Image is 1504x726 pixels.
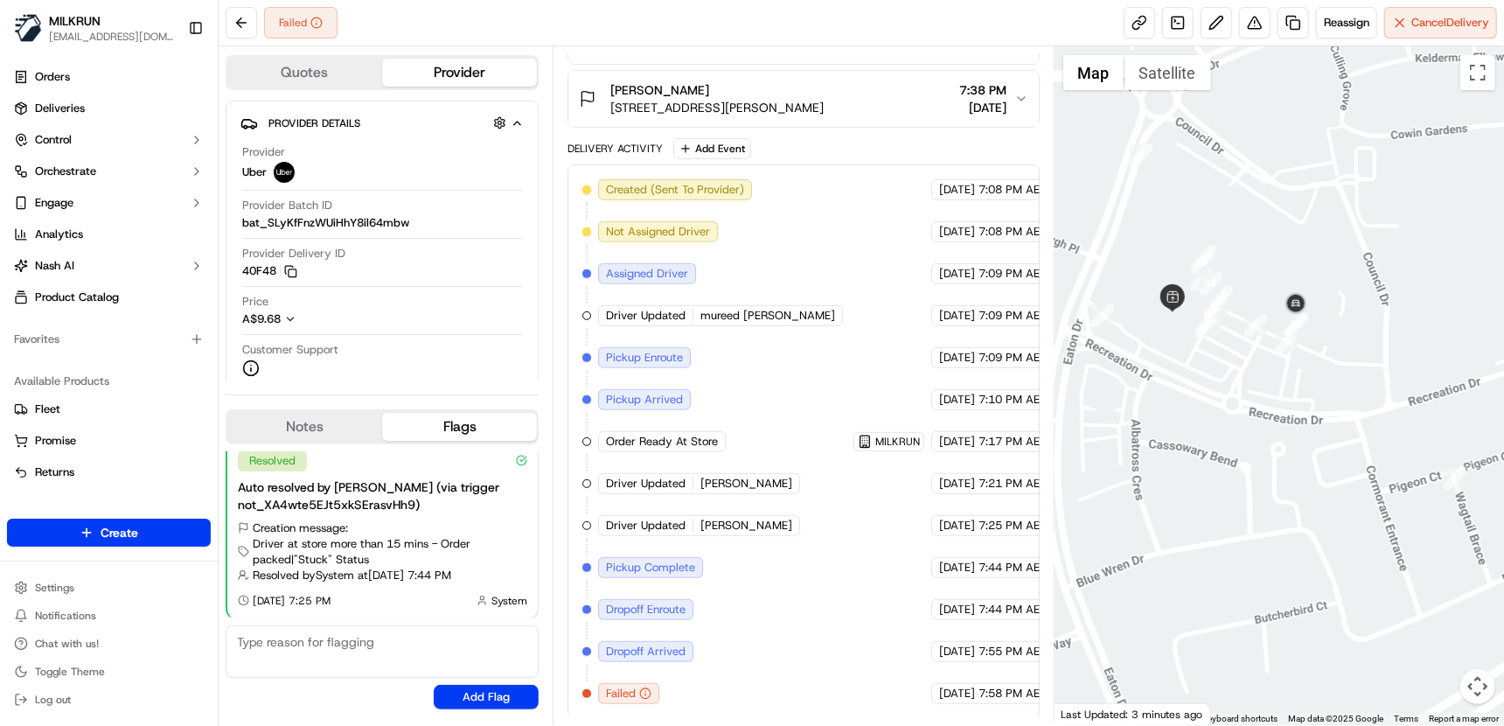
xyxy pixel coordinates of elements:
span: [DATE] [939,182,975,198]
span: Control [35,132,72,148]
span: at [DATE] 7:44 PM [358,568,451,583]
img: uber-new-logo.jpeg [274,162,295,183]
button: 40F48 [242,263,297,279]
div: 1 [1444,467,1466,490]
div: Resolved [238,450,307,471]
span: Driver at store more than 15 mins - Order packed | "Stuck" Status [253,536,527,568]
button: Keyboard shortcuts [1202,713,1278,725]
span: Dropoff Enroute [606,602,686,618]
button: [PERSON_NAME][STREET_ADDRESS][PERSON_NAME]7:38 PM[DATE] [568,71,1038,127]
span: 7:55 PM AEST [978,644,1053,660]
span: Creation message: [253,520,348,536]
a: Open this area in Google Maps (opens a new window) [1059,702,1117,725]
span: bat_SLyKfFnzWUiHhY8il64mbw [242,215,409,231]
span: Analytics [35,227,83,242]
span: Promise [35,433,76,449]
span: [DATE] [939,476,975,492]
button: Engage [7,189,211,217]
span: Map data ©2025 Google [1288,714,1383,723]
span: [DATE] 7:25 PM [253,594,331,608]
div: 18 [1285,313,1307,336]
div: 8 [1130,144,1152,167]
span: [DATE] [939,266,975,282]
span: Price [242,294,268,310]
div: 16 [1200,272,1222,295]
span: Fleet [35,401,60,417]
span: [DATE] [939,560,975,576]
span: mureed [PERSON_NAME] [700,308,835,324]
a: Report a map error [1429,714,1499,723]
span: Deliveries [35,101,85,116]
span: Provider Delivery ID [242,246,345,262]
span: MILKRUN [875,435,920,449]
span: 7:58 PM AEST [978,686,1053,702]
a: Orders [7,63,211,91]
span: Reassign [1324,15,1369,31]
span: 7:09 PM AEST [978,266,1053,282]
span: Settings [35,581,74,595]
span: [DATE] [939,518,975,534]
div: 14 [1194,245,1216,268]
button: Log out [7,688,211,712]
button: [EMAIL_ADDRESS][DOMAIN_NAME] [49,30,174,44]
div: 12 [1210,286,1233,309]
a: Terms (opens in new tab) [1394,714,1418,723]
button: Provider Details [240,108,524,137]
button: Orchestrate [7,157,211,185]
button: CancelDelivery [1384,7,1497,38]
button: Notifications [7,604,211,628]
img: Google [1059,702,1117,725]
span: 7:38 PM [960,81,1007,99]
span: Nash AI [35,258,74,274]
button: Flags [382,413,537,441]
span: [DATE] [939,392,975,408]
span: Uber [242,164,267,180]
span: Pickup Arrived [606,392,683,408]
div: 9 [1091,304,1114,327]
span: Created (Sent To Provider) [606,182,744,198]
span: System [491,594,527,608]
button: Promise [7,427,211,455]
a: Promise [14,433,204,449]
button: Add Flag [434,685,539,709]
div: 3 [1199,309,1222,332]
div: 10 [1205,295,1228,318]
button: Chat with us! [7,632,211,656]
button: Toggle Theme [7,660,211,684]
a: Fleet [14,401,204,417]
div: 6 [1204,297,1227,319]
span: [DATE] [939,224,975,240]
span: 7:17 PM AEST [978,434,1053,450]
button: MILKRUN [49,12,101,30]
span: 7:44 PM AEST [978,560,1053,576]
span: 7:25 PM AEST [978,518,1053,534]
span: Assigned Driver [606,266,688,282]
span: Driver Updated [606,518,686,534]
span: 7:09 PM AEST [978,350,1053,366]
span: Orchestrate [35,164,96,179]
button: Provider [382,59,537,87]
span: [DATE] [939,308,975,324]
span: [DATE] [939,350,975,366]
div: 15 [1191,250,1214,273]
div: 17 [1285,314,1308,337]
div: 11 [1276,331,1299,353]
span: 7:44 PM AEST [978,602,1053,618]
span: Orders [35,69,70,85]
a: Returns [14,464,204,480]
span: 7:08 PM AEST [978,224,1053,240]
span: [PERSON_NAME] [610,81,709,99]
span: [DATE] [960,99,1007,116]
span: Log out [35,693,71,707]
span: Driver Updated [606,308,686,324]
span: Chat with us! [35,637,99,651]
a: Deliveries [7,94,211,122]
span: [STREET_ADDRESS][PERSON_NAME] [610,99,824,116]
span: 7:10 PM AEST [978,392,1053,408]
button: Create [7,519,211,547]
span: Pickup Complete [606,560,695,576]
button: Map camera controls [1460,669,1495,704]
span: Pickup Enroute [606,350,683,366]
button: Notes [227,413,382,441]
